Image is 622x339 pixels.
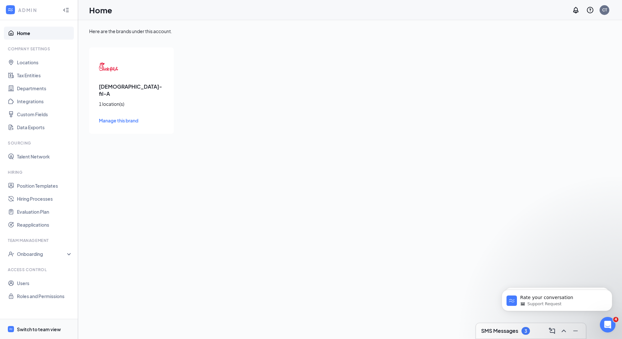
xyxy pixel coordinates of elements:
div: Company Settings [8,46,71,52]
div: 1 location(s) [99,101,164,107]
button: Minimize [570,326,581,336]
span: Manage this brand [99,118,138,123]
svg: Notifications [572,6,580,14]
div: CT [602,7,607,13]
button: ChevronUp [559,326,569,336]
svg: ComposeMessage [548,327,556,335]
a: Hiring Processes [17,192,73,205]
a: Position Templates [17,179,73,192]
h3: [DEMOGRAPHIC_DATA]-fil-A [99,83,164,97]
div: Onboarding [17,251,67,257]
svg: Collapse [63,7,69,13]
a: Evaluation Plan [17,205,73,218]
a: Locations [17,56,73,69]
a: Tax Entities [17,69,73,82]
svg: UserCheck [8,251,14,257]
svg: ChevronUp [560,327,568,335]
div: Switch to team view [17,326,61,333]
svg: WorkstreamLogo [7,6,14,13]
span: 4 [613,317,618,322]
svg: WorkstreamLogo [9,327,13,331]
a: Talent Network [17,150,73,163]
div: 3 [524,328,527,334]
a: Custom Fields [17,108,73,121]
h3: SMS Messages [481,327,518,334]
iframe: Intercom notifications message [492,276,622,321]
div: Access control [8,267,71,272]
div: Here are the brands under this account. [89,28,611,34]
a: Reapplications [17,218,73,231]
button: ComposeMessage [547,326,557,336]
iframe: Intercom live chat [600,317,615,333]
a: Roles and Permissions [17,290,73,303]
a: Departments [17,82,73,95]
a: Home [17,27,73,40]
div: Sourcing [8,140,71,146]
h1: Home [89,5,112,16]
svg: QuestionInfo [586,6,594,14]
a: Integrations [17,95,73,108]
a: Users [17,277,73,290]
a: Manage this brand [99,117,164,124]
img: Chick-fil-A logo [99,57,118,77]
a: Data Exports [17,121,73,134]
div: Hiring [8,169,71,175]
svg: Minimize [572,327,579,335]
div: Team Management [8,238,71,243]
div: ADMIN [18,7,57,13]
